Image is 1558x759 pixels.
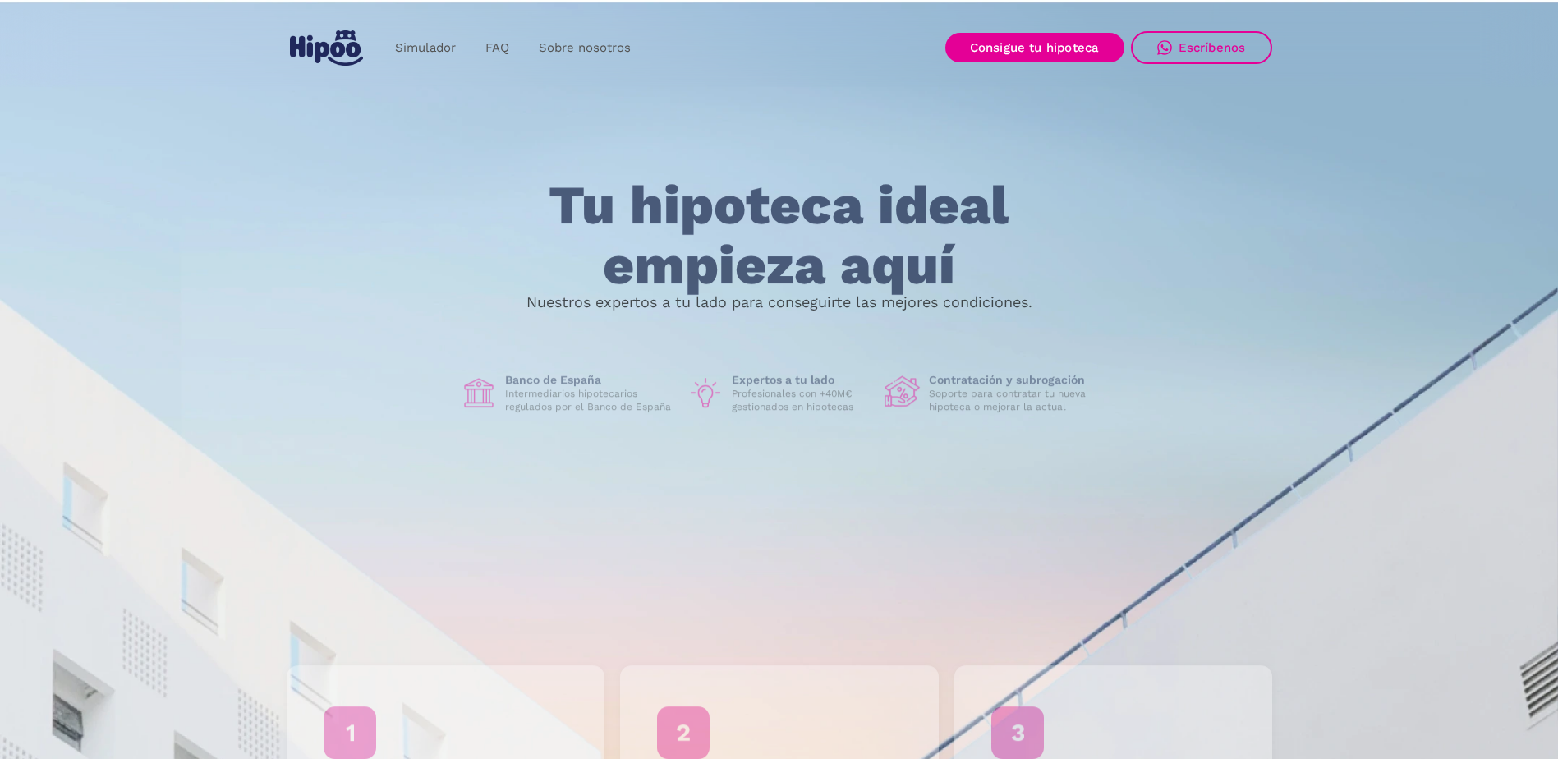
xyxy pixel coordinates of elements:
[505,388,674,414] p: Intermediarios hipotecarios regulados por el Banco de España
[287,24,367,72] a: home
[732,373,871,388] h1: Expertos a tu lado
[471,32,524,64] a: FAQ
[1179,40,1246,55] div: Escríbenos
[526,296,1032,309] p: Nuestros expertos a tu lado para conseguirte las mejores condiciones.
[1131,31,1272,64] a: Escríbenos
[732,388,871,414] p: Profesionales con +40M€ gestionados en hipotecas
[380,32,471,64] a: Simulador
[929,388,1098,414] p: Soporte para contratar tu nueva hipoteca o mejorar la actual
[505,373,674,388] h1: Banco de España
[945,33,1124,62] a: Consigue tu hipoteca
[467,176,1090,295] h1: Tu hipoteca ideal empieza aquí
[929,373,1098,388] h1: Contratación y subrogación
[524,32,646,64] a: Sobre nosotros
